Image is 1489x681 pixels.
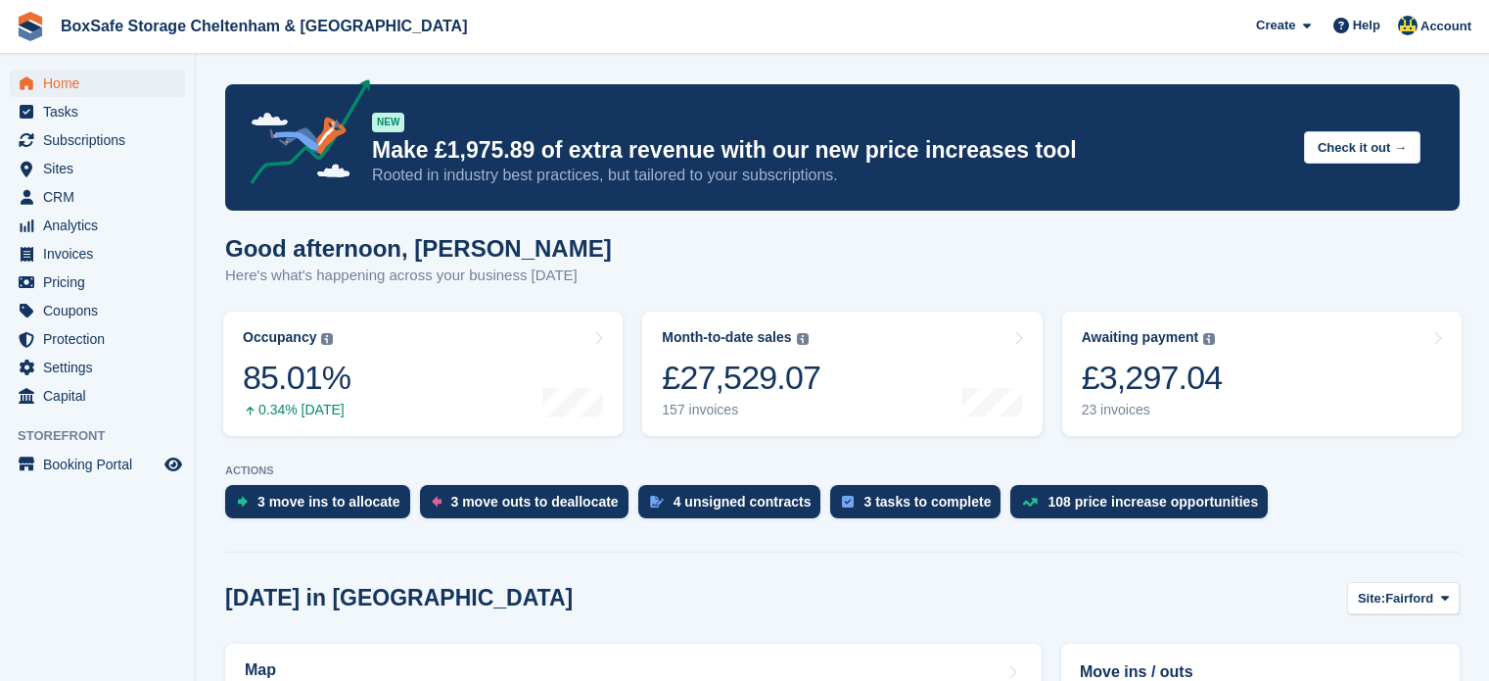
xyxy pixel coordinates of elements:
a: menu [10,382,185,410]
button: Site: Fairford [1347,582,1460,614]
span: CRM [43,183,161,211]
a: menu [10,98,185,125]
p: Rooted in industry best practices, but tailored to your subscriptions. [372,165,1288,186]
span: Help [1353,16,1380,35]
a: menu [10,354,185,381]
a: menu [10,212,185,239]
img: contract_signature_icon-13c848040528278c33f63329250d36e43548de30e8caae1d1a13099fd9432cc5.svg [650,496,664,508]
a: menu [10,70,185,97]
a: menu [10,155,185,182]
h2: Map [245,661,276,679]
img: stora-icon-8386f47178a22dfd0bd8f6a31ec36ba5ce8667c1dd55bd0f319d3a0aa187defe.svg [16,12,45,41]
span: Booking Portal [43,451,161,478]
div: 157 invoices [662,402,820,418]
a: menu [10,325,185,353]
a: menu [10,297,185,324]
div: NEW [372,113,404,132]
span: Coupons [43,297,161,324]
a: Preview store [162,453,185,476]
a: menu [10,240,185,268]
span: Subscriptions [43,126,161,154]
div: 4 unsigned contracts [674,494,812,510]
img: Kim Virabi [1398,16,1418,35]
span: Analytics [43,212,161,239]
a: 3 tasks to complete [830,485,1010,528]
div: Awaiting payment [1082,329,1199,346]
a: 3 move outs to deallocate [420,485,638,528]
div: £27,529.07 [662,358,820,398]
div: 3 tasks to complete [863,494,991,510]
button: Check it out → [1304,131,1420,164]
img: icon-info-grey-7440780725fd019a000dd9b08b2336e03edf1995a4989e88bcd33f0948082b44.svg [321,333,333,345]
span: Pricing [43,268,161,296]
a: Month-to-date sales £27,529.07 157 invoices [642,312,1042,436]
img: price_increase_opportunities-93ffe204e8149a01c8c9dc8f82e8f89637d9d84a8eef4429ea346261dce0b2c0.svg [1022,498,1038,507]
img: icon-info-grey-7440780725fd019a000dd9b08b2336e03edf1995a4989e88bcd33f0948082b44.svg [797,333,809,345]
div: Occupancy [243,329,316,346]
span: Create [1256,16,1295,35]
span: Site: [1358,589,1385,608]
div: 85.01% [243,358,350,398]
span: Sites [43,155,161,182]
img: icon-info-grey-7440780725fd019a000dd9b08b2336e03edf1995a4989e88bcd33f0948082b44.svg [1203,333,1215,345]
a: BoxSafe Storage Cheltenham & [GEOGRAPHIC_DATA] [53,10,475,42]
span: Home [43,70,161,97]
a: Awaiting payment £3,297.04 23 invoices [1062,312,1462,436]
span: Invoices [43,240,161,268]
p: ACTIONS [225,464,1460,477]
a: 4 unsigned contracts [638,485,831,528]
a: 3 move ins to allocate [225,485,420,528]
div: 108 price increase opportunities [1047,494,1258,510]
span: Account [1420,17,1471,36]
a: menu [10,268,185,296]
span: Protection [43,325,161,353]
a: menu [10,451,185,478]
a: 108 price increase opportunities [1010,485,1278,528]
span: Tasks [43,98,161,125]
a: menu [10,183,185,211]
div: 0.34% [DATE] [243,402,350,418]
div: £3,297.04 [1082,358,1223,398]
h1: Good afternoon, [PERSON_NAME] [225,235,612,262]
div: Month-to-date sales [662,329,791,346]
span: Settings [43,354,161,381]
div: 3 move outs to deallocate [451,494,619,510]
p: Make £1,975.89 of extra revenue with our new price increases tool [372,136,1288,165]
div: 3 move ins to allocate [257,494,400,510]
span: Fairford [1385,589,1433,608]
img: price-adjustments-announcement-icon-8257ccfd72463d97f412b2fc003d46551f7dbcb40ab6d574587a9cd5c0d94... [234,79,371,191]
span: Storefront [18,426,195,446]
img: task-75834270c22a3079a89374b754ae025e5fb1db73e45f91037f5363f120a921f8.svg [842,496,854,508]
div: 23 invoices [1082,402,1223,418]
img: move_ins_to_allocate_icon-fdf77a2bb77ea45bf5b3d319d69a93e2d87916cf1d5bf7949dd705db3b84f3ca.svg [237,496,248,508]
span: Capital [43,382,161,410]
h2: [DATE] in [GEOGRAPHIC_DATA] [225,585,573,611]
a: Occupancy 85.01% 0.34% [DATE] [223,312,623,436]
img: move_outs_to_deallocate_icon-f764333ba52eb49d3ac5e1228854f67142a1ed5810a6f6cc68b1a99e826820c5.svg [432,496,442,508]
a: menu [10,126,185,154]
p: Here's what's happening across your business [DATE] [225,265,612,287]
